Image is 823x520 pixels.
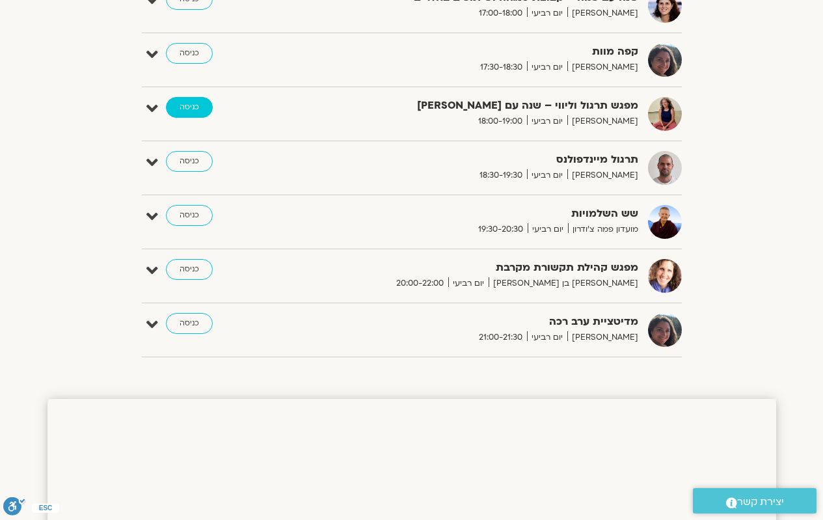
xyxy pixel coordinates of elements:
a: כניסה [166,313,213,334]
a: כניסה [166,43,213,64]
span: [PERSON_NAME] [567,7,638,20]
span: [PERSON_NAME] בן [PERSON_NAME] [489,277,638,290]
span: 19:30-20:30 [474,223,528,236]
span: [PERSON_NAME] [567,169,638,182]
span: יום רביעי [527,169,567,182]
span: יום רביעי [527,115,567,128]
span: יום רביעי [448,277,489,290]
span: 17:30-18:30 [476,61,527,74]
strong: תרגול מיינדפולנס [319,151,638,169]
span: מועדון פמה צ'ודרון [568,223,638,236]
span: 18:00-19:00 [474,115,527,128]
strong: שש השלמויות [319,205,638,223]
span: [PERSON_NAME] [567,115,638,128]
span: 21:00-21:30 [474,331,527,344]
span: יום רביעי [528,223,568,236]
span: 18:30-19:30 [475,169,527,182]
a: יצירת קשר [693,488,816,513]
a: כניסה [166,151,213,172]
span: 17:00-18:00 [474,7,527,20]
a: כניסה [166,97,213,118]
span: יום רביעי [527,7,567,20]
span: [PERSON_NAME] [567,61,638,74]
span: [PERSON_NAME] [567,331,638,344]
span: יום רביעי [527,61,567,74]
a: כניסה [166,259,213,280]
a: כניסה [166,205,213,226]
strong: מפגש תרגול וליווי – שנה עם [PERSON_NAME] [319,97,638,115]
strong: מפגש קהילת תקשורת מקרבת [319,259,638,277]
strong: מדיטציית ערב רכה [319,313,638,331]
span: 20:00-22:00 [392,277,448,290]
span: יום רביעי [527,331,567,344]
strong: קפה מוות [319,43,638,61]
span: יצירת קשר [737,493,784,511]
